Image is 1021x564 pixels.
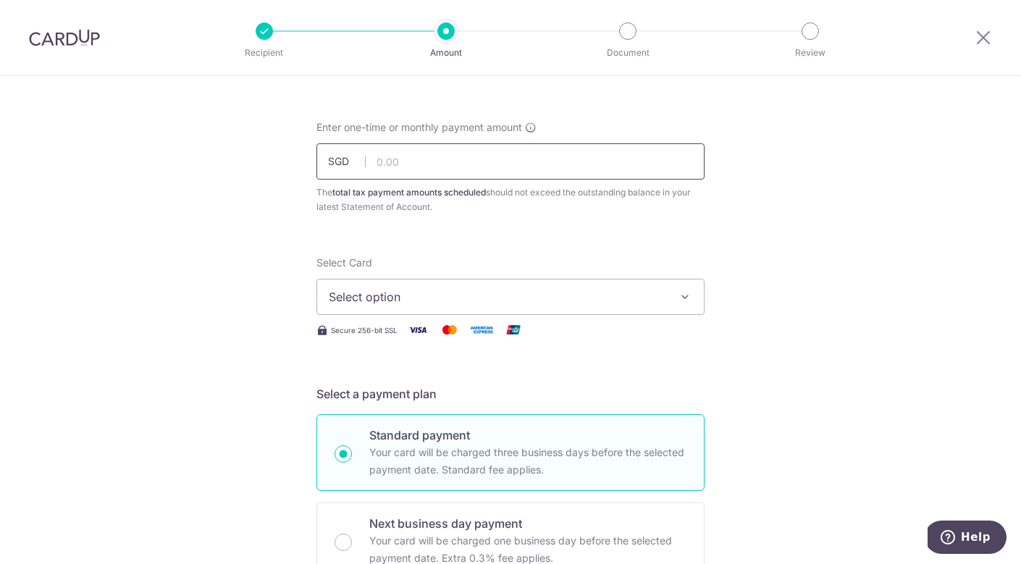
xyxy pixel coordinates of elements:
[369,444,686,479] p: Your card will be charged three business days before the selected payment date. Standard fee appl...
[211,46,318,60] p: Recipient
[928,521,1007,557] iframe: Opens a widget where you can find more information
[332,187,486,198] b: total tax payment amounts scheduled
[316,385,705,403] h5: Select a payment plan
[499,321,528,339] img: Union Pay
[316,143,705,180] input: 0.00
[467,321,496,339] img: American Express
[329,288,666,306] span: Select option
[574,46,681,60] p: Document
[392,46,500,60] p: Amount
[316,279,705,315] button: Select option
[331,324,398,336] span: Secure 256-bit SSL
[316,185,705,214] div: The should not exceed the outstanding balance in your latest Statement of Account.
[369,426,686,444] p: Standard payment
[757,46,864,60] p: Review
[328,154,366,169] span: SGD
[369,515,686,532] p: Next business day payment
[316,256,372,269] span: translation missing: en.payables.payment_networks.credit_card.summary.labels.select_card
[435,321,464,339] img: Mastercard
[316,120,522,135] span: Enter one-time or monthly payment amount
[403,321,432,339] img: Visa
[29,29,100,46] img: CardUp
